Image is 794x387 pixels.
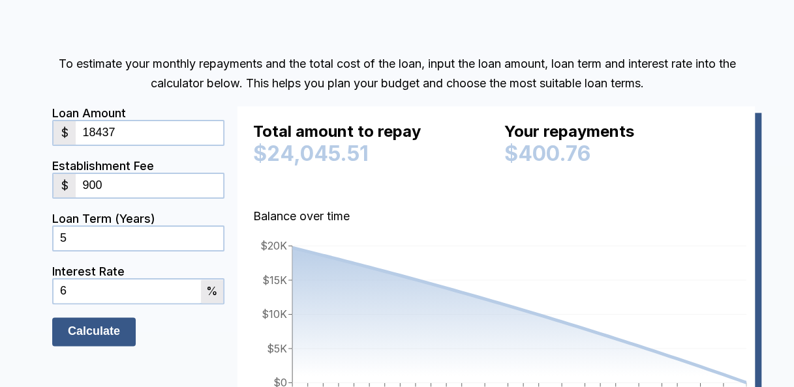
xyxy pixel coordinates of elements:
[52,159,224,173] div: Establishment Fee
[253,207,739,226] p: Balance over time
[53,227,223,250] input: 0
[262,307,287,320] tspan: $10K
[253,122,488,147] div: Total amount to repay
[267,341,287,354] tspan: $5K
[262,273,287,286] tspan: $15K
[52,317,136,346] input: Calculate
[53,174,76,197] div: $
[76,121,223,145] input: 0
[201,279,223,303] div: %
[504,122,739,147] div: Your repayments
[53,279,201,303] input: 0
[52,106,224,120] div: Loan Amount
[253,141,488,166] div: $24,045.51
[76,174,223,197] input: 0
[504,141,739,166] div: $400.76
[52,265,224,278] div: Interest Rate
[260,238,287,251] tspan: $20K
[52,212,224,225] div: Loan Term (Years)
[53,121,76,145] div: $
[52,54,742,93] p: To estimate your monthly repayments and the total cost of the loan, input the loan amount, loan t...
